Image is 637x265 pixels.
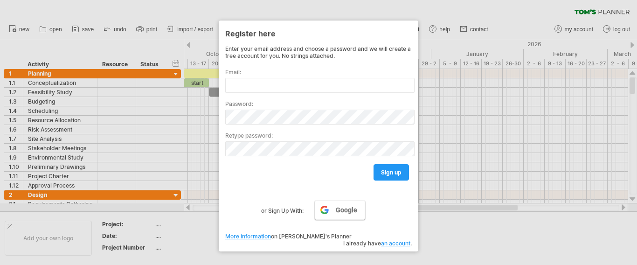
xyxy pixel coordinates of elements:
[315,200,365,220] a: Google
[225,132,412,139] label: Retype password:
[336,206,357,214] span: Google
[381,169,402,176] span: sign up
[225,69,412,76] label: Email:
[225,25,412,42] div: Register here
[225,233,352,240] span: on [PERSON_NAME]'s Planner
[225,45,412,59] div: Enter your email address and choose a password and we will create a free account for you. No stri...
[225,100,412,107] label: Password:
[261,200,304,216] label: or Sign Up With:
[374,164,409,181] a: sign up
[225,233,271,240] a: More information
[343,240,412,247] span: I already have .
[381,240,410,247] a: an account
